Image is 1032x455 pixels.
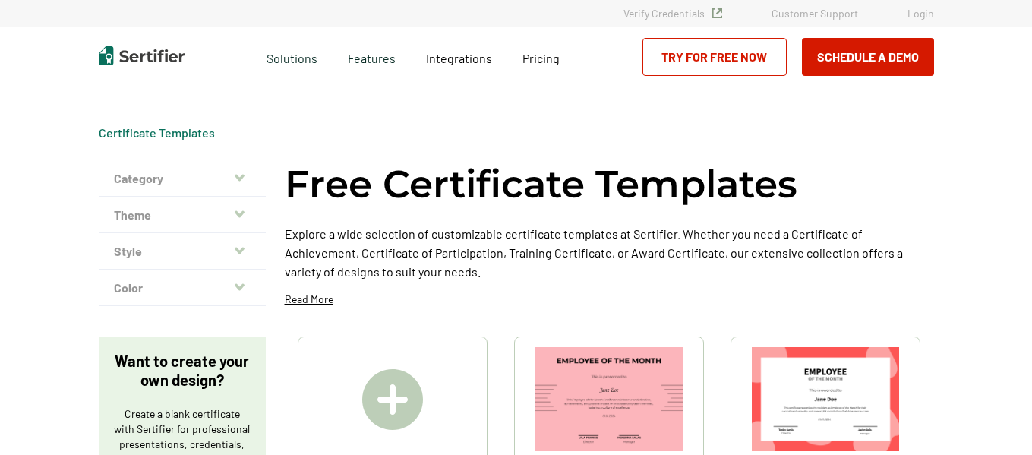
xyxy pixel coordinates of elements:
a: Pricing [522,47,560,66]
p: Want to create your own design? [114,352,251,390]
span: Features [348,47,396,66]
span: Integrations [426,51,492,65]
img: Simple & Modern Employee of the Month Certificate Template [535,347,683,451]
span: Pricing [522,51,560,65]
a: Try for Free Now [642,38,787,76]
h1: Free Certificate Templates [285,160,797,209]
button: Theme [99,197,266,233]
a: Verify Credentials [623,7,722,20]
p: Read More [285,292,333,307]
button: Category [99,160,266,197]
img: Sertifier | Digital Credentialing Platform [99,46,185,65]
img: Create A Blank Certificate [362,369,423,430]
div: Breadcrumb [99,125,215,141]
span: Solutions [267,47,317,66]
img: Modern & Red Employee of the Month Certificate Template [752,347,899,451]
img: Verified [712,8,722,18]
a: Login [907,7,934,20]
button: Color [99,270,266,306]
a: Integrations [426,47,492,66]
a: Certificate Templates [99,125,215,140]
button: Style [99,233,266,270]
a: Customer Support [772,7,858,20]
p: Explore a wide selection of customizable certificate templates at Sertifier. Whether you need a C... [285,224,934,281]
